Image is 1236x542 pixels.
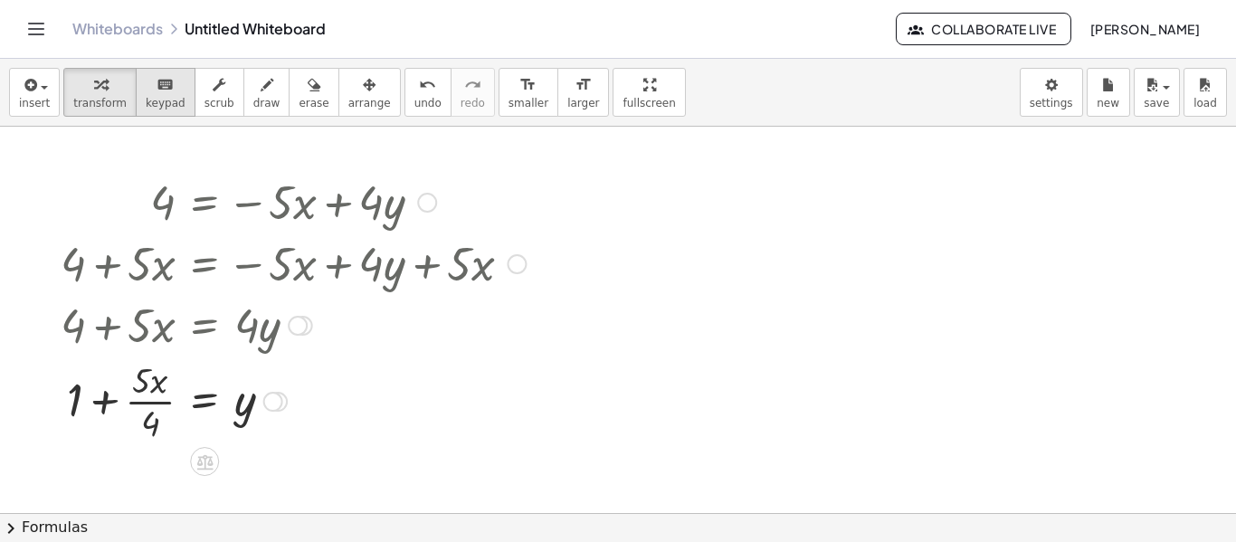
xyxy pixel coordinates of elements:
[896,13,1071,45] button: Collaborate Live
[243,68,290,117] button: draw
[509,97,548,109] span: smaller
[1087,68,1130,117] button: new
[451,68,495,117] button: redoredo
[1089,21,1200,37] span: [PERSON_NAME]
[9,68,60,117] button: insert
[195,68,244,117] button: scrub
[419,74,436,96] i: undo
[464,74,481,96] i: redo
[19,97,50,109] span: insert
[911,21,1056,37] span: Collaborate Live
[157,74,174,96] i: keyboard
[404,68,452,117] button: undoundo
[190,447,219,476] div: Apply the same math to both sides of the equation
[1097,97,1119,109] span: new
[289,68,338,117] button: erase
[1020,68,1083,117] button: settings
[22,14,51,43] button: Toggle navigation
[499,68,558,117] button: format_sizesmaller
[623,97,675,109] span: fullscreen
[414,97,442,109] span: undo
[136,68,195,117] button: keyboardkeypad
[461,97,485,109] span: redo
[348,97,391,109] span: arrange
[557,68,609,117] button: format_sizelarger
[63,68,137,117] button: transform
[1193,97,1217,109] span: load
[575,74,592,96] i: format_size
[567,97,599,109] span: larger
[253,97,280,109] span: draw
[1075,13,1214,45] button: [PERSON_NAME]
[338,68,401,117] button: arrange
[146,97,185,109] span: keypad
[204,97,234,109] span: scrub
[1184,68,1227,117] button: load
[1134,68,1180,117] button: save
[519,74,537,96] i: format_size
[299,97,328,109] span: erase
[72,20,163,38] a: Whiteboards
[1030,97,1073,109] span: settings
[613,68,685,117] button: fullscreen
[73,97,127,109] span: transform
[1144,97,1169,109] span: save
